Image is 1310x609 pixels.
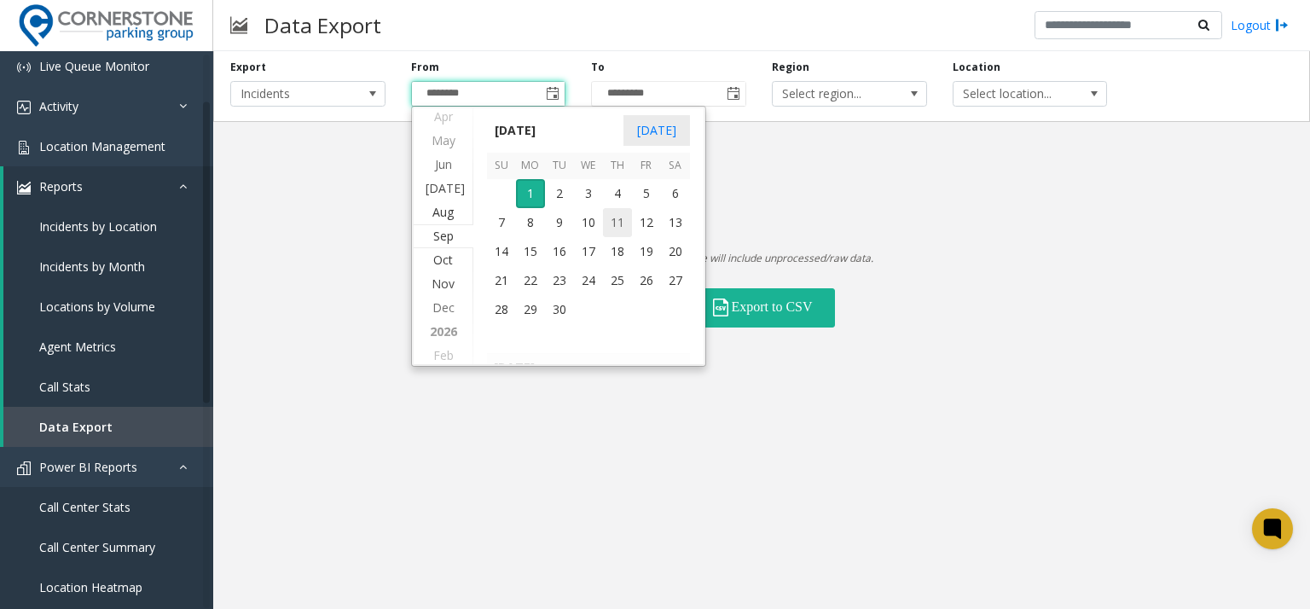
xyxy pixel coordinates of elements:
[39,258,145,275] span: Incidents by Month
[603,208,632,237] td: Thursday, September 11, 2025
[231,82,354,106] span: Incidents
[772,60,809,75] label: Region
[603,179,632,208] td: Thursday, September 4, 2025
[433,228,454,244] span: Sep
[632,237,661,266] td: Friday, September 19, 2025
[632,179,661,208] span: 5
[574,208,603,237] td: Wednesday, September 10, 2025
[1231,16,1289,34] a: Logout
[432,299,455,316] span: Dec
[487,266,516,295] td: Sunday, September 21, 2025
[545,295,574,324] span: 30
[603,179,632,208] span: 4
[574,237,603,266] td: Wednesday, September 17, 2025
[603,208,632,237] span: 11
[632,266,661,295] span: 26
[433,347,454,363] span: Feb
[430,323,457,339] span: 2026
[545,179,574,208] td: Tuesday, September 2, 2025
[17,461,31,475] img: 'icon'
[487,295,516,324] td: Sunday, September 28, 2025
[545,208,574,237] span: 9
[545,295,574,324] td: Tuesday, September 30, 2025
[432,204,454,220] span: Aug
[661,237,690,266] span: 20
[39,138,165,154] span: Location Management
[632,208,661,237] span: 12
[632,208,661,237] td: Friday, September 12, 2025
[953,60,1000,75] label: Location
[39,218,157,235] span: Incidents by Location
[516,295,545,324] td: Monday, September 29, 2025
[516,179,545,208] span: 1
[39,178,83,194] span: Reports
[432,275,455,292] span: Nov
[17,101,31,114] img: 'icon'
[574,266,603,295] td: Wednesday, September 24, 2025
[487,208,516,237] span: 7
[1275,16,1289,34] img: logout
[17,181,31,194] img: 'icon'
[591,60,605,75] label: To
[39,58,149,74] span: Live Queue Monitor
[954,82,1076,106] span: Select location...
[39,579,142,595] span: Location Heatmap
[545,237,574,266] td: Tuesday, September 16, 2025
[661,208,690,237] td: Saturday, September 13, 2025
[545,266,574,295] span: 23
[661,266,690,295] span: 27
[487,237,516,266] span: 14
[545,208,574,237] td: Tuesday, September 9, 2025
[3,287,213,327] a: Locations by Volume
[545,179,574,208] span: 2
[230,60,266,75] label: Export
[39,499,130,515] span: Call Center Stats
[516,208,545,237] span: 8
[3,367,213,407] a: Call Stats
[516,266,545,295] span: 22
[603,266,632,295] span: 25
[574,153,603,179] th: We
[661,237,690,266] td: Saturday, September 20, 2025
[574,237,603,266] span: 17
[688,288,835,328] button: Export to CSV
[545,266,574,295] td: Tuesday, September 23, 2025
[661,179,690,208] span: 6
[516,153,545,179] th: Mo
[39,379,90,395] span: Call Stats
[516,179,545,208] td: Monday, September 1, 2025
[434,108,453,125] span: Apr
[541,82,565,106] span: Toggle calendar
[3,407,213,447] a: Data Export
[17,61,31,74] img: 'icon'
[3,246,213,287] a: Incidents by Month
[487,208,516,237] td: Sunday, September 7, 2025
[661,179,690,208] td: Saturday, September 6, 2025
[661,153,690,179] th: Sa
[487,353,690,382] th: [DATE]
[545,153,574,179] th: Tu
[574,266,603,295] span: 24
[574,179,603,208] span: 3
[661,208,690,237] span: 13
[3,206,213,246] a: Incidents by Location
[487,237,516,266] td: Sunday, September 14, 2025
[39,98,78,114] span: Activity
[603,153,632,179] th: Th
[661,266,690,295] td: Saturday, September 27, 2025
[487,118,543,143] span: [DATE]
[516,237,545,266] span: 15
[773,82,896,106] span: Select region...
[603,237,632,266] td: Thursday, September 18, 2025
[435,156,452,172] span: Jun
[632,153,661,179] th: Fr
[213,250,1310,267] p: The CSV file will include unprocessed/raw data.
[516,208,545,237] td: Monday, September 8, 2025
[516,295,545,324] span: 29
[516,237,545,266] td: Monday, September 15, 2025
[39,339,116,355] span: Agent Metrics
[574,179,603,208] td: Wednesday, September 3, 2025
[603,266,632,295] td: Thursday, September 25, 2025
[39,419,113,435] span: Data Export
[487,153,516,179] th: Su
